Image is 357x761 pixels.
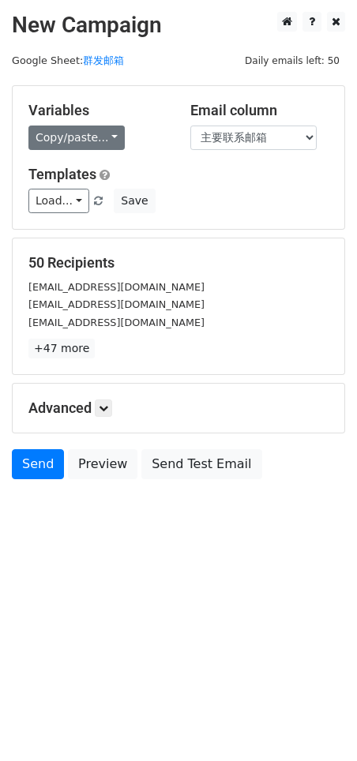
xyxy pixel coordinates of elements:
h5: Variables [28,102,167,119]
small: [EMAIL_ADDRESS][DOMAIN_NAME] [28,298,205,310]
a: Preview [68,449,137,479]
a: Load... [28,189,89,213]
a: Templates [28,166,96,182]
small: [EMAIL_ADDRESS][DOMAIN_NAME] [28,317,205,328]
span: Daily emails left: 50 [239,52,345,69]
h5: Email column [190,102,329,119]
a: +47 more [28,339,95,358]
div: 聊天小组件 [278,685,357,761]
a: Copy/paste... [28,126,125,150]
a: Send [12,449,64,479]
iframe: Chat Widget [278,685,357,761]
a: Send Test Email [141,449,261,479]
a: Daily emails left: 50 [239,54,345,66]
h5: 50 Recipients [28,254,329,272]
small: [EMAIL_ADDRESS][DOMAIN_NAME] [28,281,205,293]
small: Google Sheet: [12,54,124,66]
h2: New Campaign [12,12,345,39]
button: Save [114,189,155,213]
a: 群发邮箱 [83,54,124,66]
h5: Advanced [28,399,329,417]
